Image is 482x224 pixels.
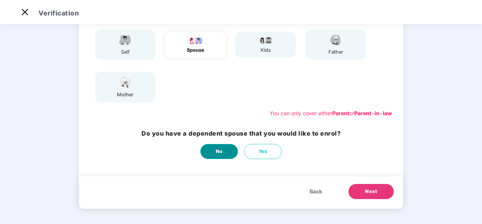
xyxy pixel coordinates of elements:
[332,110,349,116] b: Parent
[256,46,275,54] div: kids
[256,36,275,45] img: svg+xml;base64,PHN2ZyB4bWxucz0iaHR0cDovL3d3dy53My5vcmcvMjAwMC9zdmciIHdpZHRoPSI3OS4wMzciIGhlaWdodD...
[116,91,135,99] div: mother
[116,33,135,46] img: svg+xml;base64,PHN2ZyBpZD0iRW1wbG95ZWVfbWFsZSIgeG1sbnM9Imh0dHA6Ly93d3cudzMub3JnLzIwMDAvc3ZnIiB3aW...
[116,48,135,56] div: self
[200,144,238,159] button: No
[302,184,330,199] button: Back
[326,48,345,56] div: father
[365,188,377,195] span: Next
[186,46,205,54] div: spouse
[310,187,322,196] span: Back
[186,36,205,45] img: svg+xml;base64,PHN2ZyB4bWxucz0iaHR0cDovL3d3dy53My5vcmcvMjAwMC9zdmciIHdpZHRoPSI5Ny44OTciIGhlaWdodD...
[259,148,267,155] span: Yes
[216,148,223,155] span: No
[354,110,392,116] b: Parent-in-law
[141,129,341,138] h3: Do you have a dependent spouse that you would like to enrol?
[348,184,394,199] button: Next
[270,109,392,117] div: You can only cover either or
[116,76,135,89] img: svg+xml;base64,PHN2ZyB4bWxucz0iaHR0cDovL3d3dy53My5vcmcvMjAwMC9zdmciIHdpZHRoPSI1NCIgaGVpZ2h0PSIzOC...
[326,33,345,46] img: svg+xml;base64,PHN2ZyBpZD0iRmF0aGVyX2ljb24iIHhtbG5zPSJodHRwOi8vd3d3LnczLm9yZy8yMDAwL3N2ZyIgeG1sbn...
[244,144,282,159] button: Yes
